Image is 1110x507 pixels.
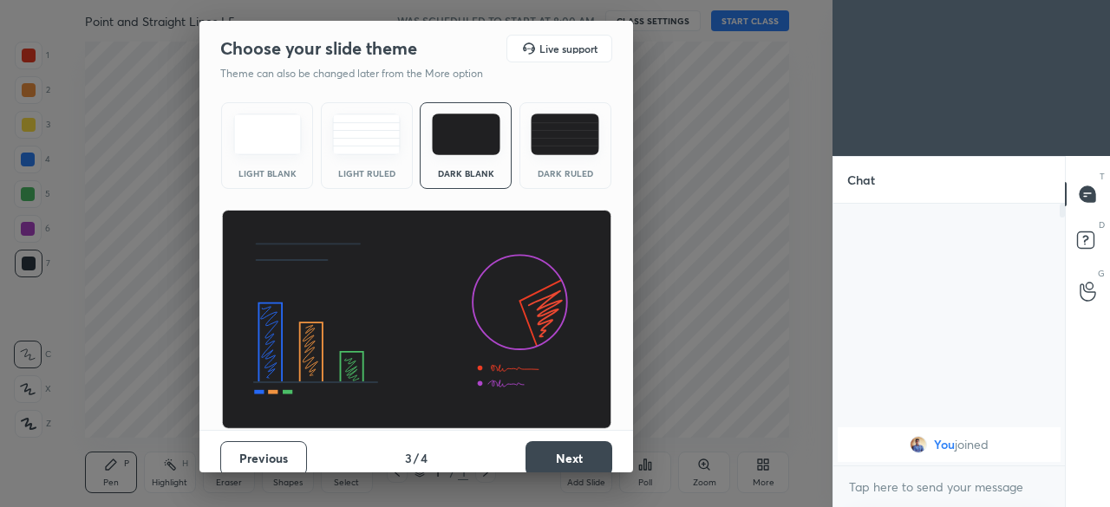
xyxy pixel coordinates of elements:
p: Chat [833,157,889,203]
h4: 4 [421,449,428,467]
img: 3837170fdf774a0a80afabd66fc0582a.jpg [910,436,927,453]
div: grid [833,424,1065,465]
img: darkTheme.f0cc69e5.svg [432,114,500,155]
div: Dark Blank [431,169,500,178]
h2: Choose your slide theme [220,37,417,60]
p: T [1100,170,1105,183]
img: lightTheme.e5ed3b09.svg [233,114,302,155]
div: Dark Ruled [531,169,600,178]
span: You [934,438,955,452]
h4: 3 [405,449,412,467]
div: Light Blank [232,169,302,178]
img: darkRuledTheme.de295e13.svg [531,114,599,155]
span: joined [955,438,989,452]
button: Next [526,441,612,476]
img: darkThemeBanner.d06ce4a2.svg [221,210,612,430]
img: lightRuledTheme.5fabf969.svg [332,114,401,155]
p: G [1098,267,1105,280]
button: Previous [220,441,307,476]
h4: / [414,449,419,467]
p: Theme can also be changed later from the More option [220,66,501,81]
h5: Live support [539,43,597,54]
p: D [1099,218,1105,231]
div: Light Ruled [332,169,402,178]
